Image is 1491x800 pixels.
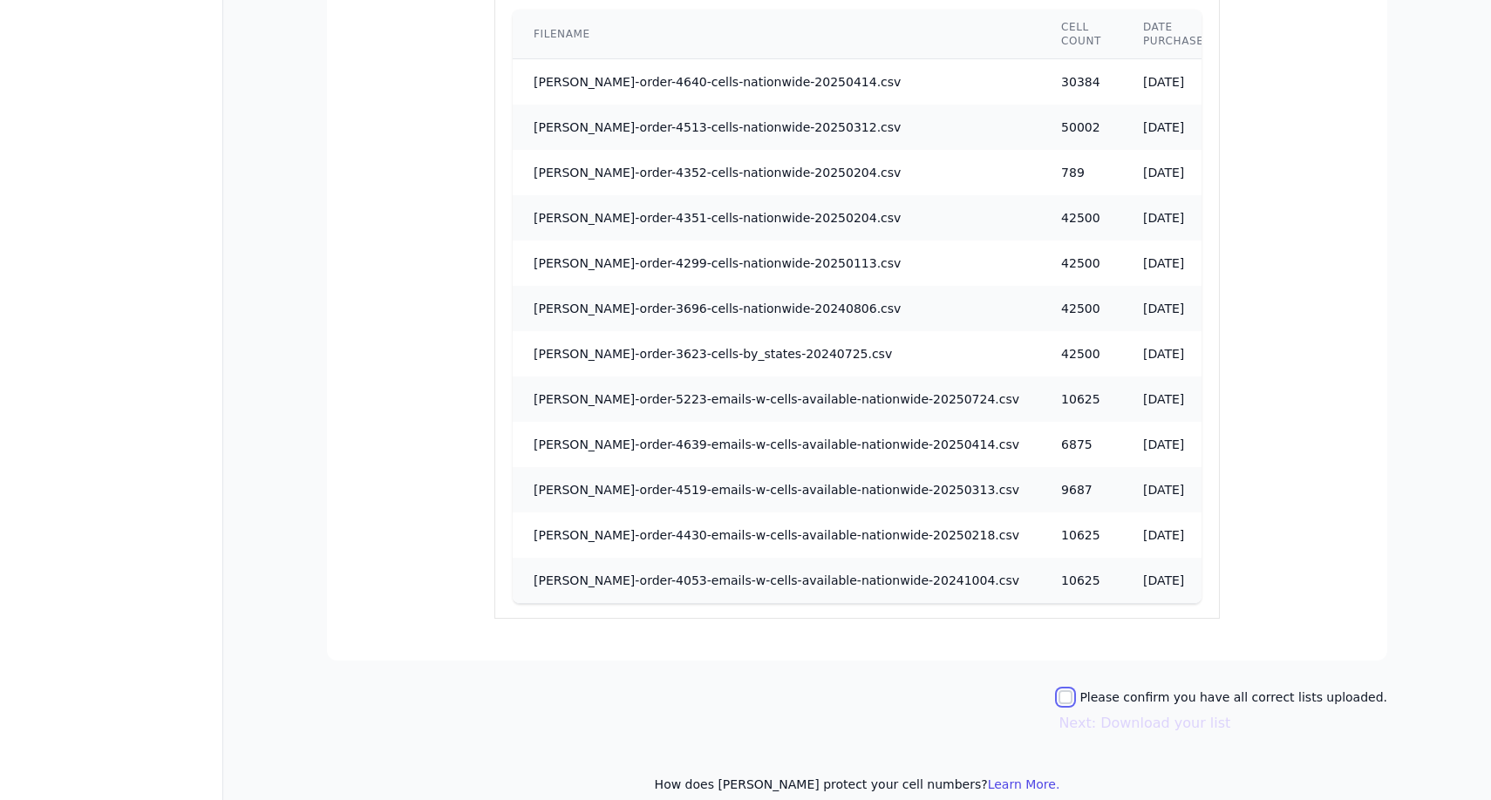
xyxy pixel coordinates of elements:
td: 10625 [1040,512,1122,558]
td: [PERSON_NAME]-order-4352-cells-nationwide-20250204.csv [513,150,1040,195]
td: 42500 [1040,331,1122,376]
td: [DATE] [1122,422,1233,467]
th: Date purchased [1122,10,1233,59]
td: [DATE] [1122,376,1233,422]
td: [PERSON_NAME]-order-3696-cells-nationwide-20240806.csv [513,286,1040,331]
td: [PERSON_NAME]-order-4640-cells-nationwide-20250414.csv [513,59,1040,105]
td: [DATE] [1122,59,1233,105]
td: 789 [1040,150,1122,195]
td: 9687 [1040,467,1122,512]
td: 10625 [1040,558,1122,603]
button: Next: Download your list [1059,713,1230,734]
td: 10625 [1040,376,1122,422]
td: [PERSON_NAME]-order-5223-emails-w-cells-available-nationwide-20250724.csv [513,376,1040,422]
td: [DATE] [1122,331,1233,376]
label: Please confirm you have all correct lists uploaded. [1079,688,1387,706]
td: [PERSON_NAME]-order-4430-emails-w-cells-available-nationwide-20250218.csv [513,512,1040,558]
td: [PERSON_NAME]-order-4299-cells-nationwide-20250113.csv [513,241,1040,286]
td: [DATE] [1122,105,1233,150]
td: [PERSON_NAME]-order-4053-emails-w-cells-available-nationwide-20241004.csv [513,558,1040,603]
td: [DATE] [1122,512,1233,558]
td: [DATE] [1122,195,1233,241]
th: Cell count [1040,10,1122,59]
p: How does [PERSON_NAME] protect your cell numbers? [327,776,1387,793]
td: [PERSON_NAME]-order-3623-cells-by_states-20240725.csv [513,331,1040,376]
td: [DATE] [1122,467,1233,512]
td: [DATE] [1122,150,1233,195]
td: 42500 [1040,286,1122,331]
td: [DATE] [1122,558,1233,603]
td: [PERSON_NAME]-order-4351-cells-nationwide-20250204.csv [513,195,1040,241]
td: [DATE] [1122,241,1233,286]
td: [PERSON_NAME]-order-4519-emails-w-cells-available-nationwide-20250313.csv [513,467,1040,512]
td: 30384 [1040,59,1122,105]
th: Filename [513,10,1040,59]
td: 42500 [1040,195,1122,241]
td: 42500 [1040,241,1122,286]
td: 50002 [1040,105,1122,150]
td: [PERSON_NAME]-order-4639-emails-w-cells-available-nationwide-20250414.csv [513,422,1040,467]
td: [PERSON_NAME]-order-4513-cells-nationwide-20250312.csv [513,105,1040,150]
td: [DATE] [1122,286,1233,331]
td: 6875 [1040,422,1122,467]
button: Learn More. [988,776,1060,793]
